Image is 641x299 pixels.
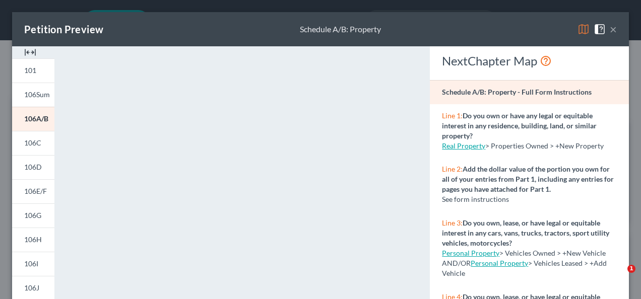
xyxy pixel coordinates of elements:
[442,165,614,193] strong: Add the dollar value of the portion you own for all of your entries from Part 1, including any en...
[442,218,463,227] span: Line 3:
[471,259,528,267] a: Personal Property
[24,283,39,292] span: 106J
[442,195,509,203] span: See form instructions
[12,252,54,276] a: 106I
[442,88,592,96] strong: Schedule A/B: Property - Full Form Instructions
[485,141,604,150] span: > Properties Owned > +New Property
[442,249,606,267] span: > Vehicles Owned > +New Vehicle AND/OR
[607,265,631,289] iframe: Intercom live chat
[442,218,609,247] strong: Do you own, lease, or have legal or equitable interest in any cars, vans, trucks, tractors, sport...
[12,228,54,252] a: 106H
[12,107,54,131] a: 106A/B
[24,114,48,123] span: 106A/B
[442,53,617,69] div: NextChapter Map
[24,66,36,74] span: 101
[442,259,607,277] span: > Vehicles Leased > +Add Vehicle
[24,211,41,219] span: 106G
[12,83,54,107] a: 106Sum
[24,259,38,268] span: 106I
[24,22,103,36] div: Petition Preview
[610,23,617,35] button: ×
[442,111,597,140] strong: Do you own or have any legal or equitable interest in any residence, building, land, or similar p...
[24,187,47,195] span: 106E/F
[12,131,54,155] a: 106C
[12,179,54,203] a: 106E/F
[24,90,50,99] span: 106Sum
[442,249,499,257] a: Personal Property
[12,203,54,228] a: 106G
[12,58,54,83] a: 101
[24,138,41,147] span: 106C
[24,235,42,244] span: 106H
[12,155,54,179] a: 106D
[24,46,36,58] img: expand-e0f6d898513216a626fdd78e52531dac95497ffd26381d4c15ee2fc46db09dca.svg
[627,265,635,273] span: 1
[442,141,485,150] a: Real Property
[442,111,463,120] span: Line 1:
[442,165,463,173] span: Line 2:
[594,23,606,35] img: help-close-5ba153eb36485ed6c1ea00a893f15db1cb9b99d6cae46e1a8edb6c62d00a1a76.svg
[300,24,381,35] div: Schedule A/B: Property
[24,163,42,171] span: 106D
[578,23,590,35] img: map-eea8200ae884c6f1103ae1953ef3d486a96c86aabb227e865a55264e3737af1f.svg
